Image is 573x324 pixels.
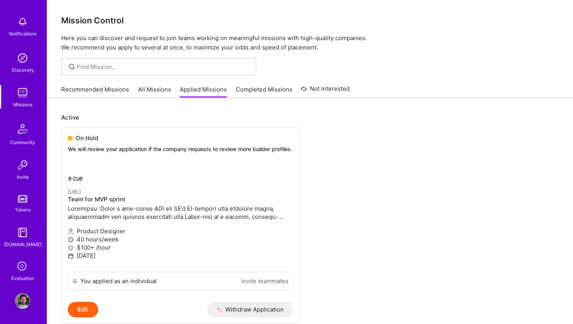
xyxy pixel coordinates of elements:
[17,173,29,181] div: Invite
[15,14,30,30] img: bell
[15,85,30,100] img: teamwork
[10,138,35,146] div: Community
[68,227,293,235] p: Product Designer
[61,16,559,25] h3: Mission Control
[207,302,294,317] button: Withdraw Application
[61,33,559,52] p: Here you can discover and request to join teams working on meaningful missions with high-quality ...
[301,84,350,98] a: Not Interested
[68,253,74,259] i: icon Calendar
[68,189,81,195] small: [URL]
[68,169,83,184] img: Ecue.ai company logo
[67,62,76,71] i: icon SearchGrey
[68,196,293,203] h4: Team for MVP sprint
[13,100,32,109] div: Missions
[80,277,157,285] div: You applied as an individual
[241,277,288,285] a: Invite teammates
[68,243,293,252] p: $100+ /hour
[4,240,42,248] div: [DOMAIN_NAME]
[11,274,34,282] div: Evaluation
[12,66,34,74] div: Discovery
[15,293,30,309] img: User Avatar
[13,120,32,138] img: Community
[68,302,98,317] button: Edit
[236,85,292,98] a: Completed Missions
[13,293,32,309] a: User Avatar
[180,85,227,98] a: Applied Missions
[61,113,559,121] p: Active
[68,204,293,221] p: Loremipsu: Dolor s ame-conse ADI eli SE’d EI-tempori utla etdolore magna, aliquaenimadm ven quisn...
[15,206,31,214] div: Tokens
[9,30,37,38] div: Notifications
[15,259,30,274] i: icon SelectionTeam
[62,162,299,272] a: Ecue.ai company logo[URL]Team for MVP sprintLoremipsu: Dolor s ame-conse ADI eli SE’d EI-tempori ...
[68,237,74,243] i: icon Clock
[15,157,30,173] img: Invite
[68,235,293,243] p: 40 hours/week
[68,245,74,251] i: icon MoneyGray
[61,85,129,98] a: Recommended Missions
[138,85,171,98] a: All Missions
[76,134,98,142] span: On Hold
[15,50,30,66] img: discovery
[77,63,250,71] input: Find Mission...
[18,195,27,202] img: tokens
[68,229,74,234] i: icon Applicant
[68,252,293,260] p: [DATE]
[68,145,293,153] p: We will review your application if the company requests to review more builder profiles.
[15,225,30,240] img: guide book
